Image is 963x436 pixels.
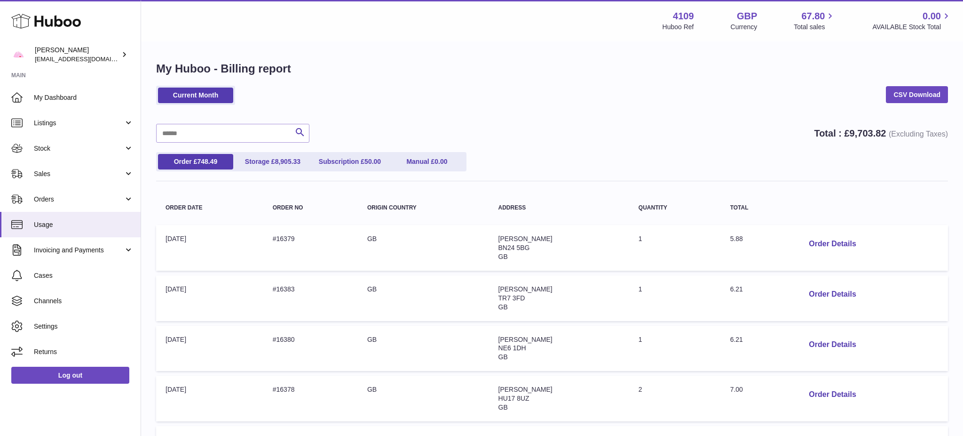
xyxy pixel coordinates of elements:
span: 50.00 [364,158,381,165]
span: 5.88 [730,235,743,242]
strong: Total : £ [814,128,948,138]
span: 8,905.33 [275,158,301,165]
button: Order Details [801,385,863,404]
td: [DATE] [156,376,263,421]
td: [DATE] [156,225,263,271]
span: AVAILABLE Stock Total [872,23,952,32]
span: 7.00 [730,386,743,393]
span: Orders [34,195,124,204]
span: TR7 3FD [498,294,525,302]
a: Log out [11,367,129,384]
td: #16383 [263,275,358,321]
th: Total [721,195,792,220]
td: #16379 [263,225,358,271]
div: [PERSON_NAME] [35,46,119,64]
button: Order Details [801,335,863,355]
span: NE6 1DH [498,344,526,352]
strong: GBP [737,10,757,23]
a: Storage £8,905.33 [235,154,310,170]
td: GB [358,275,489,321]
span: Invoicing and Payments [34,246,124,255]
span: [PERSON_NAME] [498,386,553,393]
span: My Dashboard [34,93,134,102]
td: [DATE] [156,326,263,371]
span: Returns [34,347,134,356]
a: Order £748.49 [158,154,233,170]
span: 0.00 [434,158,447,165]
a: 67.80 Total sales [794,10,836,32]
span: Listings [34,119,124,128]
td: GB [358,376,489,421]
th: Order no [263,195,358,220]
span: (Excluding Taxes) [889,130,948,138]
span: Cases [34,271,134,280]
strong: 4109 [673,10,694,23]
th: Quantity [629,195,721,220]
th: Address [489,195,629,220]
span: 6.21 [730,336,743,343]
span: GB [498,253,508,260]
td: 1 [629,275,721,321]
span: HU17 8UZ [498,395,529,402]
span: Total sales [794,23,836,32]
div: Currency [731,23,758,32]
span: Stock [34,144,124,153]
span: GB [498,353,508,361]
img: internalAdmin-4109@internal.huboo.com [11,48,25,62]
th: Origin Country [358,195,489,220]
td: 2 [629,376,721,421]
span: Sales [34,170,124,178]
span: [PERSON_NAME] [498,285,553,293]
h1: My Huboo - Billing report [156,61,948,76]
a: Subscription £50.00 [312,154,387,170]
a: Current Month [158,88,233,103]
span: Channels [34,297,134,306]
button: Order Details [801,285,863,304]
span: [PERSON_NAME] [498,336,553,343]
a: CSV Download [886,86,948,103]
span: [EMAIL_ADDRESS][DOMAIN_NAME] [35,55,138,63]
td: 1 [629,326,721,371]
span: 748.49 [197,158,217,165]
td: #16380 [263,326,358,371]
div: Huboo Ref [663,23,694,32]
span: 67.80 [801,10,825,23]
span: GB [498,303,508,311]
span: Settings [34,322,134,331]
th: Order Date [156,195,263,220]
a: Manual £0.00 [389,154,465,170]
a: 0.00 AVAILABLE Stock Total [872,10,952,32]
span: 0.00 [923,10,941,23]
span: 6.21 [730,285,743,293]
span: GB [498,404,508,411]
td: [DATE] [156,275,263,321]
span: Usage [34,220,134,229]
td: GB [358,326,489,371]
td: 1 [629,225,721,271]
td: #16378 [263,376,358,421]
span: BN24 5BG [498,244,530,251]
span: 9,703.82 [850,128,886,138]
span: [PERSON_NAME] [498,235,553,242]
td: GB [358,225,489,271]
button: Order Details [801,234,863,254]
